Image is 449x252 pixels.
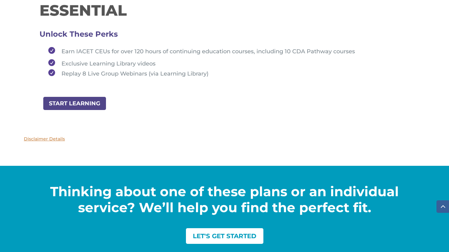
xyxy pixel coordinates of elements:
[186,228,263,244] a: LET'S GET STARTED
[61,48,355,55] span: Earn IACET CEUs for over 120 hours of continuing education courses, including 10 CDA Pathway courses
[24,135,425,143] p: Disclaimer Details
[45,57,409,69] li: Exclusive Learning Library videos
[24,184,425,218] h2: Thinking about one of these plans or an individual service? We’ll help you find the perfect fit.
[43,96,107,110] a: START LEARNING
[40,34,409,37] h3: Unlock These Perks
[40,3,409,21] h1: ESSENTIAL
[45,69,409,77] li: Replay 8 Live Group Webinars (via Learning Library)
